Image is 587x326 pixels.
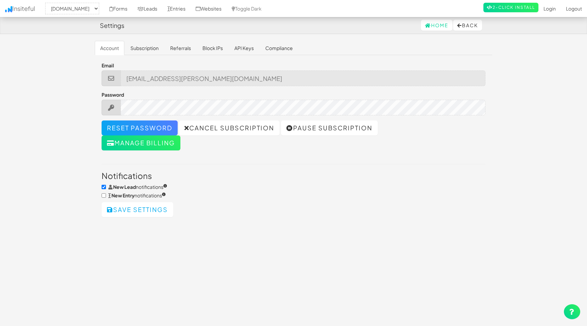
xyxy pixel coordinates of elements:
[260,41,298,55] a: Compliance
[113,184,136,190] strong: New Lead
[5,6,12,12] img: icon.png
[179,120,280,135] a: Cancel subscription
[102,171,485,180] h3: Notifications
[102,193,106,198] input: New Entrynotifications
[100,22,124,29] h4: Settings
[95,41,124,55] a: Account
[111,192,135,198] strong: New Entry
[102,91,124,98] label: Password
[281,120,378,135] a: Pause subscription
[197,41,228,55] a: Block IPs
[229,41,259,55] a: API Keys
[102,135,180,150] button: Manage billing
[125,41,164,55] a: Subscription
[453,20,482,31] button: Back
[102,120,178,135] a: Reset password
[102,202,173,217] button: Save settings
[108,192,166,198] span: Get an email anytime Insiteful detects form entries
[165,41,196,55] a: Referrals
[108,184,167,190] span: Get an email anytime a lead abandons your form
[121,70,486,86] input: john@doe.com
[102,62,114,69] label: Email
[102,185,106,189] input: New Leadnotifications
[421,20,452,31] a: Home
[483,3,538,12] a: 2-Click Install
